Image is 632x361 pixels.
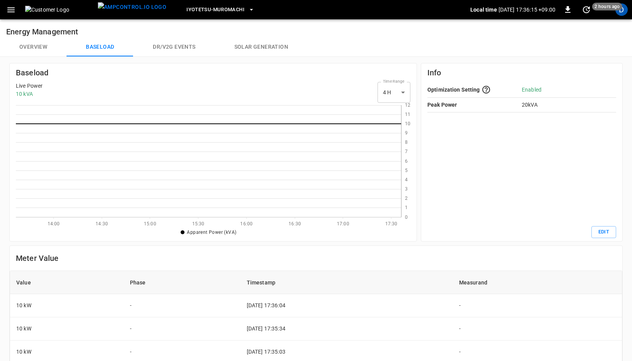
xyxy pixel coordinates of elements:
td: 10 kW [10,294,124,317]
text: 16:00 [241,221,253,226]
p: Local time [470,6,497,14]
text: 5 [405,168,408,173]
td: [DATE] 17:36:04 [241,294,453,317]
th: Timestamp [241,271,453,294]
text: 11 [405,112,410,117]
button: Iyotetsu-Muromachi [183,2,258,17]
p: Enabled [522,86,616,94]
td: [DATE] 17:35:34 [241,317,453,341]
span: Iyotetsu-Muromachi [186,5,244,14]
text: 17:00 [337,221,349,226]
p: Optimization Setting [427,86,480,94]
text: 8 [405,140,408,145]
text: 4 [405,177,408,182]
div: 4 H [377,82,410,103]
h6: Info [427,66,616,79]
text: 10 [405,121,410,126]
img: ampcontrol.io logo [98,2,166,12]
text: 0 [405,215,408,220]
text: 7 [405,149,408,154]
td: 10 kW [10,317,124,341]
p: [DATE] 17:36:15 +09:00 [499,6,555,14]
p: 20 kVA [522,101,616,109]
text: 1 [405,205,408,210]
text: 14:00 [48,221,60,226]
span: 2 hours ago [592,3,622,10]
text: 16:30 [289,221,301,226]
button: Baseload [67,38,133,56]
button: Edit [591,226,616,238]
text: 14:30 [96,221,108,226]
text: 12 [405,102,410,108]
h6: Baseload [16,66,410,79]
th: Phase [124,271,241,294]
th: Value [10,271,124,294]
span: Apparent Power (kVA) [187,230,236,235]
text: 15:30 [192,221,205,226]
div: profile-icon [615,3,628,16]
p: Live Power [16,82,43,90]
label: Time Range [383,78,405,85]
text: 3 [405,186,408,192]
button: Dr/V2G events [133,38,215,56]
p: 10 kVA [16,90,43,98]
h6: Meter Value [16,252,616,264]
img: Customer Logo [25,6,95,14]
text: 6 [405,158,408,164]
button: Solar generation [215,38,307,56]
button: set refresh interval [580,3,593,16]
p: Peak Power [427,101,522,109]
td: - [124,294,241,317]
text: 2 [405,196,408,201]
text: 9 [405,130,408,136]
td: - [124,317,241,341]
td: - [453,294,622,317]
td: - [453,317,622,341]
text: 15:00 [144,221,156,226]
text: 17:30 [385,221,398,226]
th: Measurand [453,271,622,294]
